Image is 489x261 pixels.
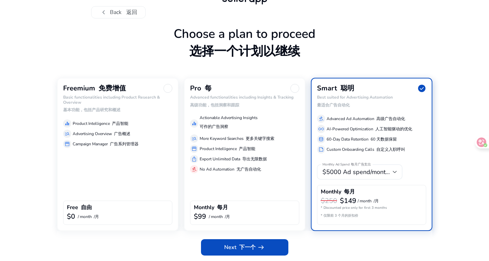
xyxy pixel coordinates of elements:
h4: Free [67,204,92,211]
h3: Pro [190,84,212,92]
span: Next [224,243,265,251]
span: storefront [191,146,197,151]
font: 自定义入职呼叫 [376,147,405,152]
font: /月 [94,214,99,219]
span: arrow_right_alt [257,243,265,251]
h4: Monthly [321,189,355,195]
font: 高级广告自动化 [376,116,405,121]
font: 更多关键字搜索 [246,136,274,141]
font: 最适合广告自动化 [317,102,350,108]
font: /月 [374,198,379,204]
font: 每月广告支出 [351,162,371,167]
font: 广告概述 [114,131,130,136]
p: No Ad Automation [200,166,261,172]
font: 基本功能，包括产品研究和概述 [63,107,120,113]
span: gavel [191,166,197,172]
p: / month [358,199,379,203]
h6: Best suited for Advertising Automation [317,95,426,110]
font: 每月 [344,188,355,195]
span: manage_search [191,136,197,141]
font: 60 天数据保留 [371,136,397,142]
p: 60-Day Data Retention [327,136,397,142]
h4: Monthly [194,204,228,211]
b: $99 [194,212,206,221]
p: * Discounted price only for first 3 months [321,205,422,221]
span: gavel [318,116,324,121]
font: 自由 [81,204,92,211]
font: 可作的广告洞察 [200,124,228,129]
font: 5000 美元广告支出/月 [392,168,454,176]
font: 选择一个计划以继续 [189,43,300,60]
span: ios_share [191,156,197,162]
p: Advertising Overview [73,131,130,137]
font: 人工智能驱动的优化 [375,126,412,132]
font: 高级功能，包括洞察和跟踪 [190,102,239,108]
h3: Freemium [63,84,126,92]
font: * 仅限前 3 个月的折扣价 [321,213,358,218]
span: equalizer [191,121,197,126]
span: summarize [318,147,324,152]
font: 广告系列管理器 [110,141,139,147]
font: 返回 [126,9,137,16]
p: / month [78,215,99,219]
mat-label: Monthly Ad Spend [322,162,371,167]
span: storefront [64,141,70,147]
span: chevron_left [100,8,108,16]
span: equalizer [64,121,70,126]
p: AI-Powered Optimization [327,126,412,132]
p: Advanced Ad Automation [327,116,405,122]
p: / month [209,215,230,219]
font: 免费增值 [99,84,126,93]
button: Next 下一个arrow_right_alt [201,239,288,256]
p: Export Unlimited Data [200,156,267,162]
h3: $250 [321,197,337,205]
font: 产品智能 [239,146,255,151]
p: Product Intelligence [73,120,128,127]
h6: Basic functionalities including Product Research & Overview [63,95,172,115]
h6: Advanced functionalities including Insights & Tracking [190,95,299,110]
p: Actionable Advertising Insights [200,115,258,132]
font: 导出无限数据 [242,156,267,162]
font: 下一个 [239,244,256,251]
p: Product Intelligence [200,146,255,152]
p: Campaign Manager [73,141,139,147]
font: 产品智能 [112,121,128,126]
font: 无广告自动化 [236,166,261,172]
font: 聪明 [341,84,354,93]
font: /月 [225,214,230,219]
span: all_inclusive [318,126,324,132]
p: More Keyword Searches [200,135,274,142]
span: database [318,136,324,142]
font: 每 [205,84,212,93]
h1: Choose a plan to proceed [57,27,432,78]
span: $5000 Ad spend/month [322,168,454,176]
b: $149 [340,196,356,205]
b: $0 [67,212,75,221]
h3: Smart [317,84,354,92]
font: 每月 [217,204,228,211]
span: check_circle [417,84,426,93]
p: Custom Onboarding Calls [327,146,405,153]
button: chevron_leftBack 返回 [91,6,146,18]
span: manage_search [64,131,70,136]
